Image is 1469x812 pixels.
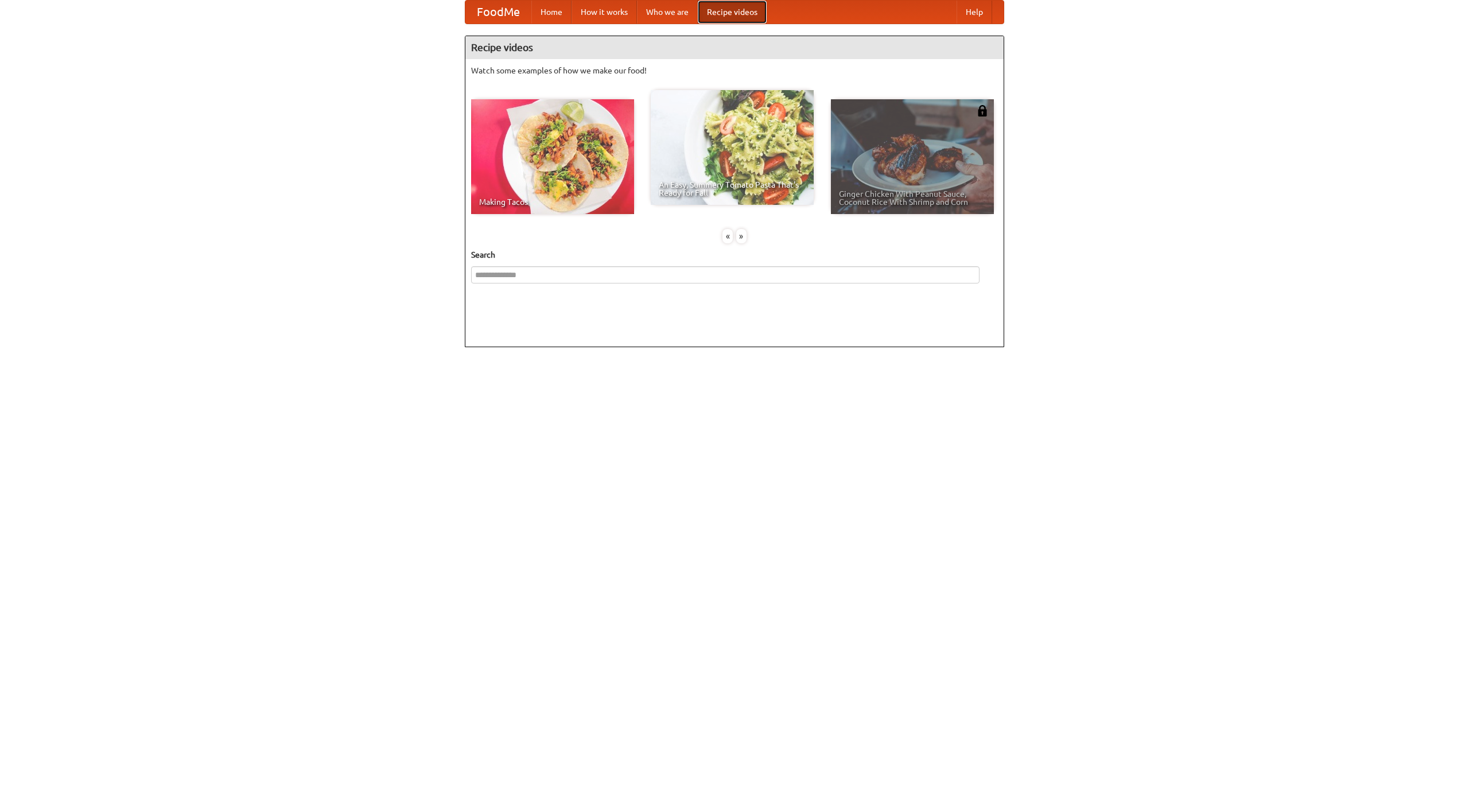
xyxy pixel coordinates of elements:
a: Recipe videos [698,1,767,24]
a: How it works [572,1,637,24]
span: Making Tacos [479,198,626,206]
p: Watch some examples of how we make our food! [471,65,998,76]
a: Making Tacos [471,99,634,214]
a: An Easy, Summery Tomato Pasta That's Ready for Fall [651,90,814,205]
div: « [722,229,733,243]
a: Who we are [637,1,698,24]
span: An Easy, Summery Tomato Pasta That's Ready for Fall [659,181,806,197]
h5: Search [471,249,998,261]
img: 483408.png [977,105,988,116]
a: Help [957,1,992,24]
a: Home [531,1,572,24]
h4: Recipe videos [465,36,1004,59]
div: » [736,229,747,243]
a: FoodMe [465,1,531,24]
